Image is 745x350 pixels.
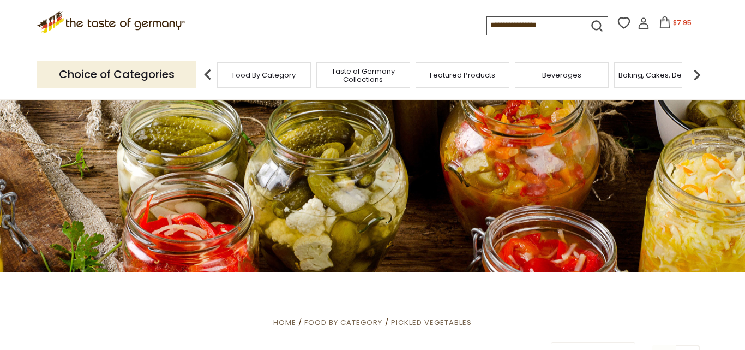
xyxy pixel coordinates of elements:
a: Baking, Cakes, Desserts [618,71,703,79]
img: previous arrow [197,64,219,86]
a: Taste of Germany Collections [320,67,407,84]
a: Home [273,317,296,328]
a: Featured Products [430,71,495,79]
a: Pickled Vegetables [391,317,472,328]
a: Food By Category [232,71,296,79]
a: Food By Category [304,317,382,328]
span: $7.95 [673,18,692,27]
p: Choice of Categories [37,61,196,88]
a: Beverages [542,71,581,79]
img: next arrow [686,64,708,86]
button: $7.95 [652,16,698,33]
